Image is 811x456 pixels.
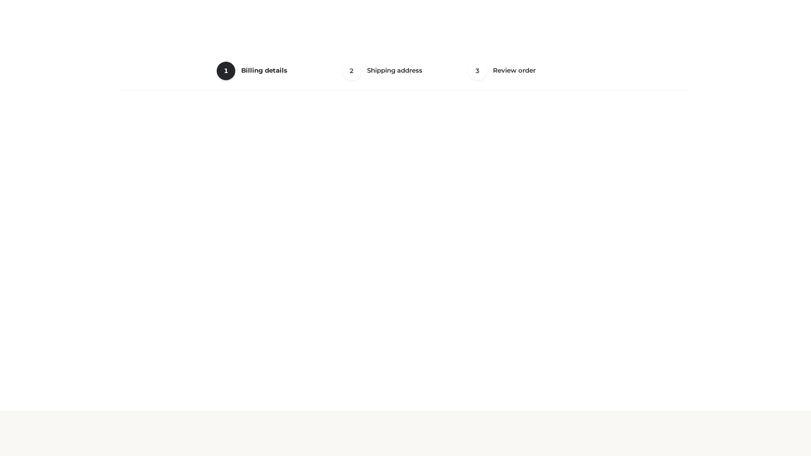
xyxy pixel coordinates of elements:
span: 1 [217,62,235,80]
span: Review order [493,66,536,74]
span: Shipping address [367,66,422,74]
span: 3 [468,62,487,80]
span: 2 [343,62,361,80]
span: Billing details [241,66,287,74]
